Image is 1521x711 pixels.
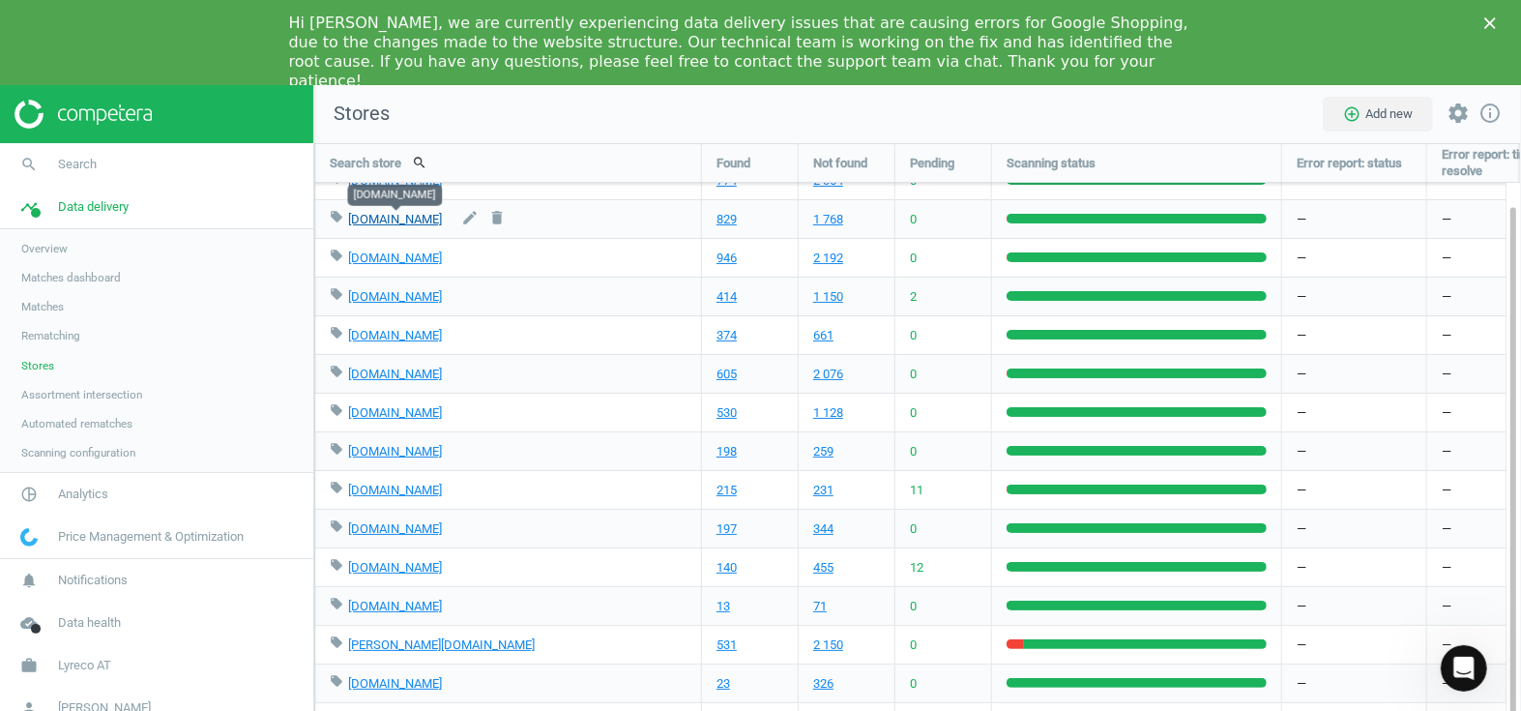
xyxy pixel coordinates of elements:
div: — [1282,548,1426,586]
a: [DOMAIN_NAME] [348,444,442,459]
span: — [1442,598,1451,615]
a: [DOMAIN_NAME] [348,405,442,420]
span: Analytics [58,486,108,503]
i: local_offer [330,403,343,417]
span: Scanning configuration [21,445,135,460]
span: 0 [910,675,917,693]
span: Search [58,156,97,173]
a: 197 [717,520,737,538]
span: 12 [910,559,923,577]
a: 2 076 [813,366,843,383]
span: Matches dashboard [21,270,121,285]
span: — [1442,366,1451,383]
i: delete [488,209,506,226]
img: ajHJNr6hYgQAAAAASUVORK5CYII= [15,100,152,129]
a: [DOMAIN_NAME] [348,251,442,265]
div: Close [1484,17,1504,29]
i: edit [461,209,479,226]
i: cloud_done [11,605,47,641]
i: work [11,647,47,684]
a: 140 [717,559,737,577]
a: 215 [717,482,737,499]
div: — [1282,316,1426,354]
img: wGWNvw8QSZomAAAAABJRU5ErkJggg== [20,528,38,547]
a: 198 [717,443,737,460]
div: — [1282,432,1426,470]
span: 0 [910,250,917,267]
div: — [1282,665,1426,702]
i: settings [1447,102,1470,125]
i: info_outline [1478,102,1502,125]
div: — [1282,239,1426,277]
a: 530 [717,404,737,422]
span: 0 [910,327,917,344]
i: local_offer [330,249,343,262]
i: local_offer [330,287,343,301]
span: Notifications [58,572,128,589]
span: — [1442,559,1451,577]
a: 231 [813,482,834,499]
a: 946 [717,250,737,267]
i: local_offer [330,597,343,610]
i: local_offer [330,326,343,340]
div: Search store [315,144,701,182]
span: Lyreco AT [58,657,111,674]
button: add_circle_outlineAdd new [1323,97,1433,132]
span: Found [717,155,750,172]
a: [DOMAIN_NAME] [348,289,442,304]
i: pie_chart_outlined [11,476,47,513]
a: 414 [717,288,737,306]
a: 1 150 [813,288,843,306]
a: 455 [813,559,834,577]
a: 829 [717,211,737,228]
span: Stores [314,101,390,128]
div: — [1282,471,1426,509]
span: 0 [910,211,917,228]
button: settings [1438,93,1478,134]
span: — [1442,211,1451,228]
span: 0 [910,443,917,460]
i: local_offer [330,442,343,456]
span: — [1442,520,1451,538]
span: Pending [910,155,954,172]
span: — [1442,288,1451,306]
span: Matches [21,299,64,314]
a: 326 [813,675,834,693]
span: Assortment intersection [21,387,142,402]
a: 531 [717,637,737,654]
div: [DOMAIN_NAME] [348,184,443,205]
a: 259 [813,443,834,460]
span: — [1442,327,1451,344]
a: [PERSON_NAME][DOMAIN_NAME] [348,637,535,652]
span: 11 [910,482,923,499]
a: [DOMAIN_NAME] [348,212,442,226]
span: Automated rematches [21,416,132,431]
a: 605 [717,366,737,383]
a: info_outline [1478,102,1502,127]
i: local_offer [330,210,343,223]
div: — [1282,587,1426,625]
a: 1 128 [813,404,843,422]
i: add_circle_outline [1343,105,1360,123]
a: 13 [717,598,730,615]
span: — [1442,443,1451,460]
a: 374 [717,327,737,344]
a: [DOMAIN_NAME] [348,599,442,613]
a: 1 768 [813,211,843,228]
div: — [1282,626,1426,664]
span: Rematching [21,328,80,343]
i: local_offer [330,365,343,378]
a: 344 [813,520,834,538]
span: 0 [910,404,917,422]
i: local_offer [330,481,343,494]
a: [DOMAIN_NAME] [348,676,442,691]
a: 23 [717,675,730,693]
i: local_offer [330,674,343,688]
i: notifications [11,562,47,599]
div: — [1282,394,1426,431]
span: Price Management & Optimization [58,528,244,546]
i: local_offer [330,519,343,533]
a: 2 150 [813,637,843,654]
span: Scanning status [1007,155,1096,172]
a: 661 [813,327,834,344]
